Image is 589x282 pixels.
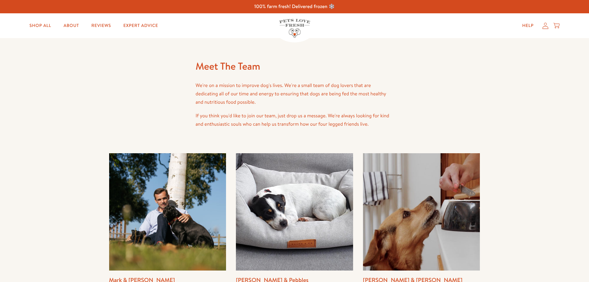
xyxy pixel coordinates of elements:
[118,20,163,32] a: Expert Advice
[196,112,394,128] p: If you think you'd like to join our team, just drop us a message. We're always looking for kind a...
[24,20,56,32] a: Shop All
[87,20,116,32] a: Reviews
[196,58,394,75] h1: Meet The Team
[196,81,394,107] p: We're on a mission to improve dog's lives. We're a small team of dog lovers that are dedicating a...
[517,20,539,32] a: Help
[58,20,84,32] a: About
[279,19,310,38] img: Pets Love Fresh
